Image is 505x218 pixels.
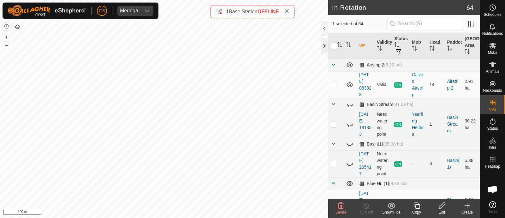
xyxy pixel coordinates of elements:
[359,62,402,68] div: Airstrip 2
[454,209,480,215] div: Create
[139,210,163,215] a: Privacy Policy
[141,6,153,16] div: dropdown trigger
[389,181,407,186] span: (8.66 ha)
[14,23,21,31] button: Map Layers
[394,161,402,167] span: ON
[412,47,417,52] p-sorticon: Activate to sort
[447,197,460,209] a: Blue Hut(1)
[357,33,374,59] th: VP
[462,33,480,59] th: [GEOGRAPHIC_DATA] Area
[462,150,480,177] td: 5.36 ha
[377,47,382,52] p-sorticon: Activate to sort
[429,209,454,215] div: Edit
[392,33,409,59] th: Status
[394,122,402,127] span: ON
[430,47,435,52] p-sorticon: Activate to sort
[447,79,459,90] a: Airstrip 2
[3,41,10,49] button: –
[487,127,498,130] span: Status
[384,62,402,67] span: (6.22 ha)
[462,111,480,138] td: 30.22 ha
[374,71,392,98] td: Valid
[427,150,445,177] td: 0
[359,102,413,107] div: Basin Stream
[412,160,425,167] div: -
[447,47,452,52] p-sorticon: Activate to sort
[359,141,403,147] div: Basin(1)
[117,6,141,16] span: Meringa
[466,3,473,12] span: 64
[99,8,105,14] span: GS
[393,102,413,107] span: (41.59 ha)
[8,5,86,16] img: Gallagher Logo
[427,71,445,98] td: 14
[388,17,464,30] input: Search (S)
[480,199,505,216] a: Help
[483,89,502,92] span: Neckbands
[359,112,371,137] a: [DATE] 181853
[359,181,407,186] div: Blue Hut(1)
[462,71,480,98] td: 2.91 ha
[412,111,425,138] div: Yearling Heifers
[336,210,347,215] span: Delete
[462,190,480,217] td: 3.09 ha
[359,191,371,216] a: [DATE] 095456
[447,115,458,133] a: Basin Stream
[445,33,462,59] th: Paddock
[489,108,496,111] span: VPs
[427,111,445,138] td: 1
[485,165,500,168] span: Heatmap
[337,43,342,48] p-sorticon: Activate to sort
[332,21,388,27] span: 1 selected of 64
[488,51,497,54] span: Mobs
[353,209,379,215] div: Turn Off
[332,4,466,11] h2: In Rotation
[3,23,10,30] button: Reset Map
[489,146,496,149] span: Infra
[170,210,189,215] a: Contact Us
[409,33,427,59] th: Mob
[486,70,499,73] span: Animals
[383,141,403,146] span: (35.38 ha)
[427,33,445,59] th: Head
[374,190,392,217] td: Valid
[359,151,371,176] a: [DATE] 205417
[412,72,425,98] div: Calved Airstrip
[379,209,404,215] div: Show/Hide
[394,43,399,48] p-sorticon: Activate to sort
[483,180,502,199] div: Open chat
[374,111,392,138] td: Need watering point
[346,43,351,48] p-sorticon: Activate to sort
[489,210,496,214] span: Help
[359,72,371,97] a: [DATE] 083828
[226,9,229,14] span: 1
[374,33,392,59] th: Validity
[484,13,501,16] span: Schedules
[3,33,10,41] button: +
[394,82,402,88] span: ON
[258,9,279,14] span: OFFLINE
[120,8,138,13] div: Meringa
[482,32,503,35] span: Notifications
[465,50,470,55] p-sorticon: Activate to sort
[447,158,460,170] a: Basin(1)
[229,9,258,14] span: Base Station
[374,150,392,177] td: Need watering point
[427,190,445,217] td: 0
[404,209,429,215] div: Copy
